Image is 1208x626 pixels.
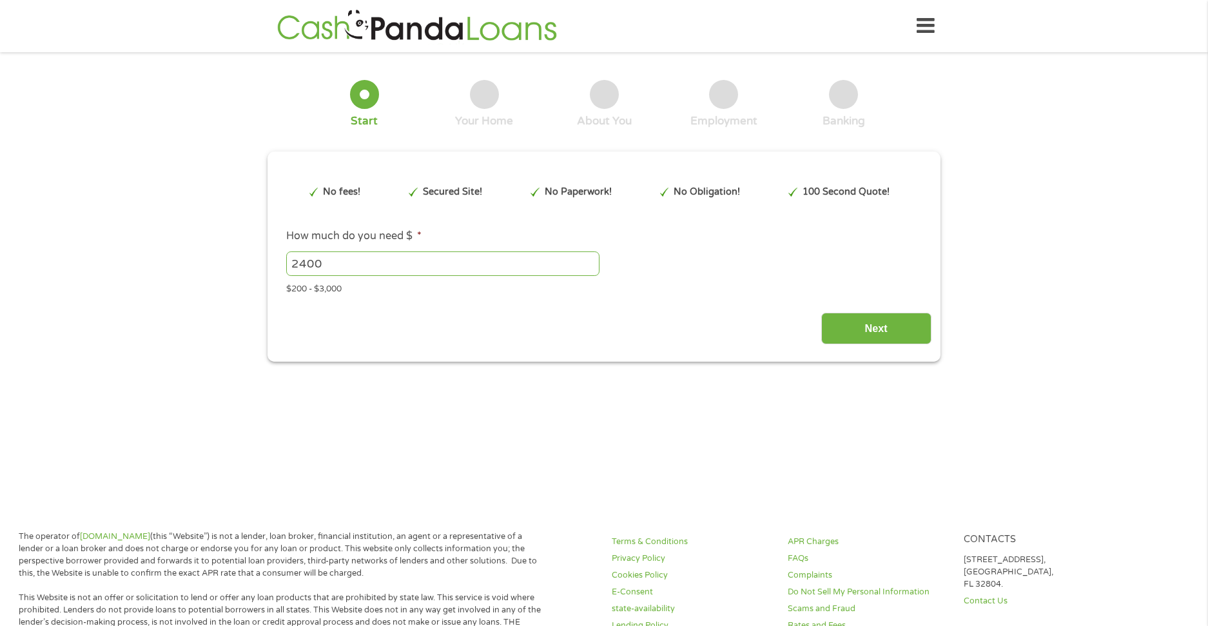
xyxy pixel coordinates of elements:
a: FAQs [788,553,948,565]
a: Scams and Fraud [788,603,948,615]
div: Your Home [455,114,513,128]
a: Do Not Sell My Personal Information [788,586,948,598]
p: No fees! [323,185,360,199]
a: Cookies Policy [612,569,772,582]
p: No Paperwork! [545,185,612,199]
h4: Contacts [964,534,1124,546]
a: APR Charges [788,536,948,548]
div: Banking [823,114,865,128]
div: $200 - $3,000 [286,279,922,296]
p: The operator of (this “Website”) is not a lender, loan broker, financial institution, an agent or... [19,531,546,580]
p: 100 Second Quote! [803,185,890,199]
a: Terms & Conditions [612,536,772,548]
p: No Obligation! [674,185,740,199]
a: state-availability [612,603,772,615]
a: Contact Us [964,595,1124,607]
input: Next [821,313,931,344]
div: About You [577,114,632,128]
img: GetLoanNow Logo [273,8,561,44]
a: Complaints [788,569,948,582]
div: Start [351,114,378,128]
a: Privacy Policy [612,553,772,565]
p: Secured Site! [423,185,482,199]
div: Employment [690,114,757,128]
a: E-Consent [612,586,772,598]
p: [STREET_ADDRESS], [GEOGRAPHIC_DATA], FL 32804. [964,554,1124,591]
label: How much do you need $ [286,230,422,243]
a: [DOMAIN_NAME] [80,531,150,542]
